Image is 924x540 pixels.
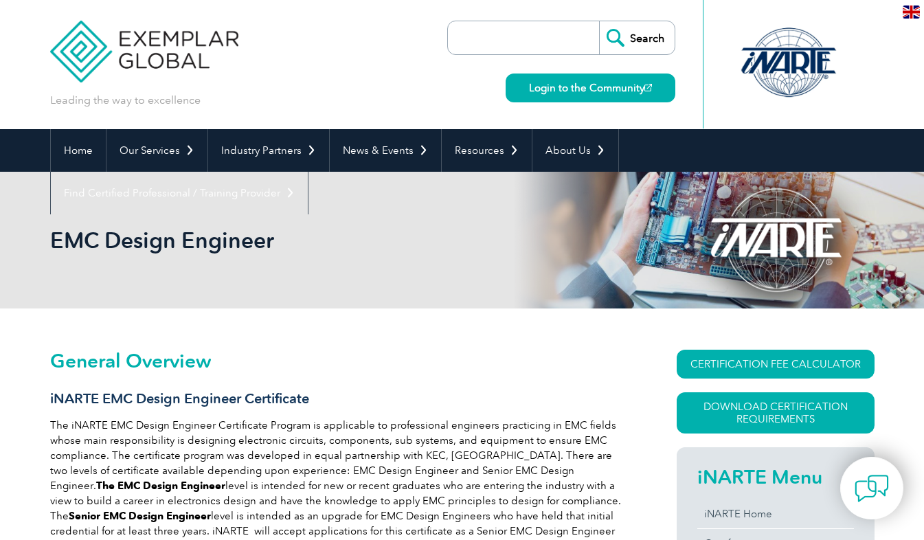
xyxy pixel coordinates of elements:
[506,74,675,102] a: Login to the Community
[69,510,211,522] strong: Senior EMC Design Engineer
[50,350,627,372] h2: General Overview
[697,466,854,488] h2: iNARTE Menu
[50,390,627,407] h3: iNARTE EMC Design Engineer Certificate
[208,129,329,172] a: Industry Partners
[50,227,578,254] h1: EMC Design Engineer
[442,129,532,172] a: Resources
[677,350,875,379] a: CERTIFICATION FEE CALCULATOR
[330,129,441,172] a: News & Events
[532,129,618,172] a: About Us
[51,172,308,214] a: Find Certified Professional / Training Provider
[697,499,854,528] a: iNARTE Home
[903,5,920,19] img: en
[677,392,875,434] a: Download Certification Requirements
[106,129,207,172] a: Our Services
[96,480,225,492] strong: The EMC Design Engineer
[599,21,675,54] input: Search
[50,93,201,108] p: Leading the way to excellence
[855,471,889,506] img: contact-chat.png
[51,129,106,172] a: Home
[644,84,652,91] img: open_square.png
